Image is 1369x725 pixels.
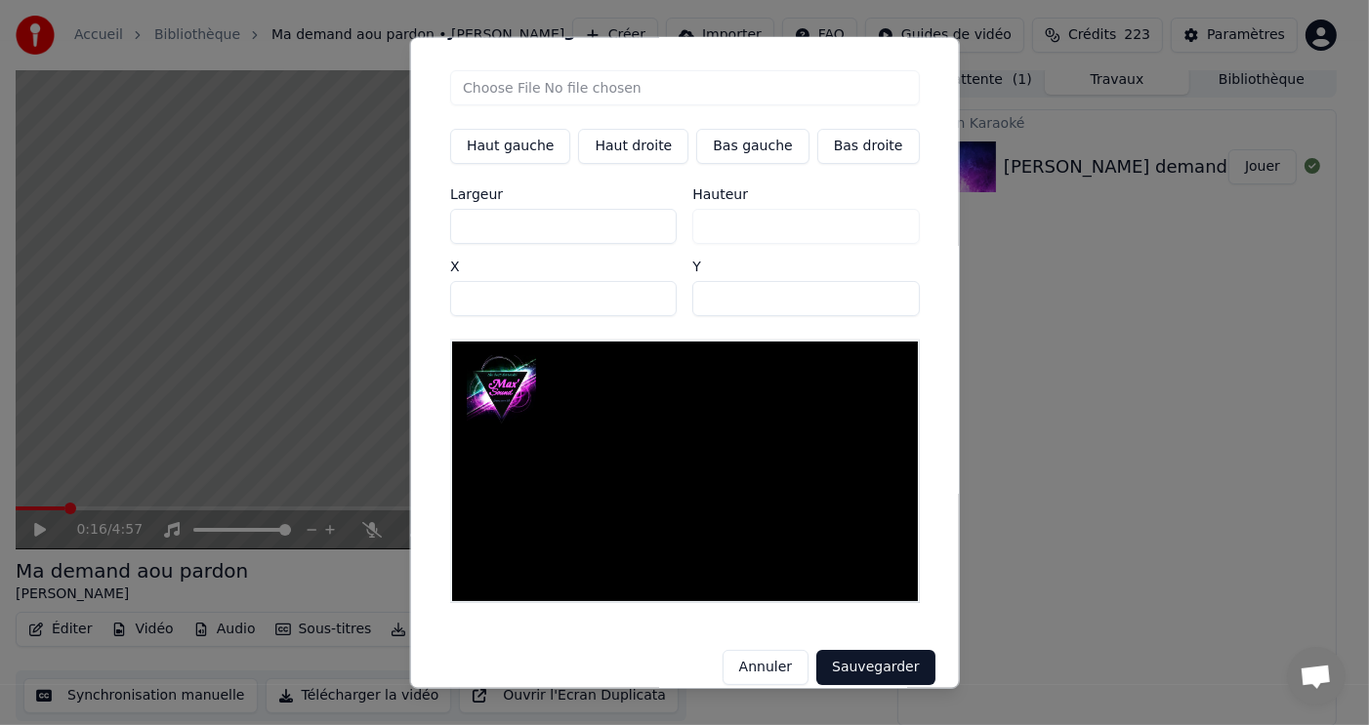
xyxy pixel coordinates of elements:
[467,355,536,424] img: Logo
[450,128,570,163] button: Haut gauche
[692,259,919,272] label: Y
[816,128,919,163] button: Bas droite
[816,649,934,684] button: Sauvegarder
[450,186,677,200] label: Largeur
[578,128,688,163] button: Haut droite
[435,20,935,38] h2: Ajouter un logo
[696,128,809,163] button: Bas gauche
[722,649,808,684] button: Annuler
[450,259,677,272] label: X
[692,186,919,200] label: Hauteur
